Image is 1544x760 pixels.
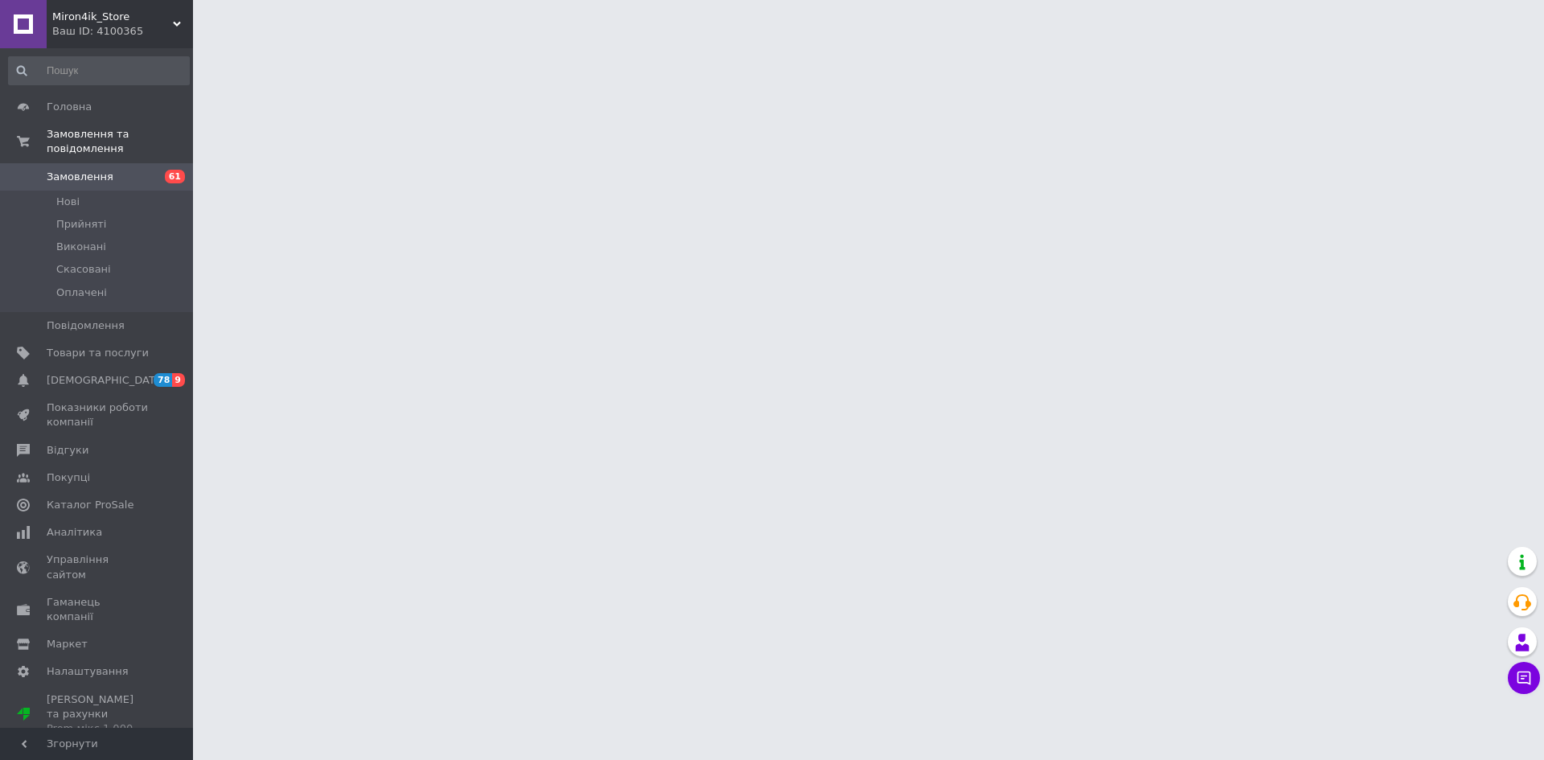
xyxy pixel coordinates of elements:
span: Покупці [47,470,90,485]
span: Налаштування [47,664,129,679]
span: Miron4ik_Store [52,10,173,24]
span: Виконані [56,240,106,254]
span: Повідомлення [47,318,125,333]
div: Prom мікс 1 000 [47,721,149,736]
span: 61 [165,170,185,183]
span: Відгуки [47,443,88,458]
span: [DEMOGRAPHIC_DATA] [47,373,166,388]
button: Чат з покупцем [1508,662,1540,694]
span: Аналітика [47,525,102,540]
span: Показники роботи компанії [47,401,149,429]
span: Оплачені [56,286,107,300]
span: Гаманець компанії [47,595,149,624]
span: 78 [154,373,172,387]
span: Скасовані [56,262,111,277]
span: Головна [47,100,92,114]
span: Замовлення та повідомлення [47,127,193,156]
div: Ваш ID: 4100365 [52,24,193,39]
span: Товари та послуги [47,346,149,360]
span: Нові [56,195,80,209]
span: Управління сайтом [47,553,149,581]
span: Замовлення [47,170,113,184]
input: Пошук [8,56,190,85]
span: 9 [172,373,185,387]
span: [PERSON_NAME] та рахунки [47,692,149,737]
span: Прийняті [56,217,106,232]
span: Маркет [47,637,88,651]
span: Каталог ProSale [47,498,133,512]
